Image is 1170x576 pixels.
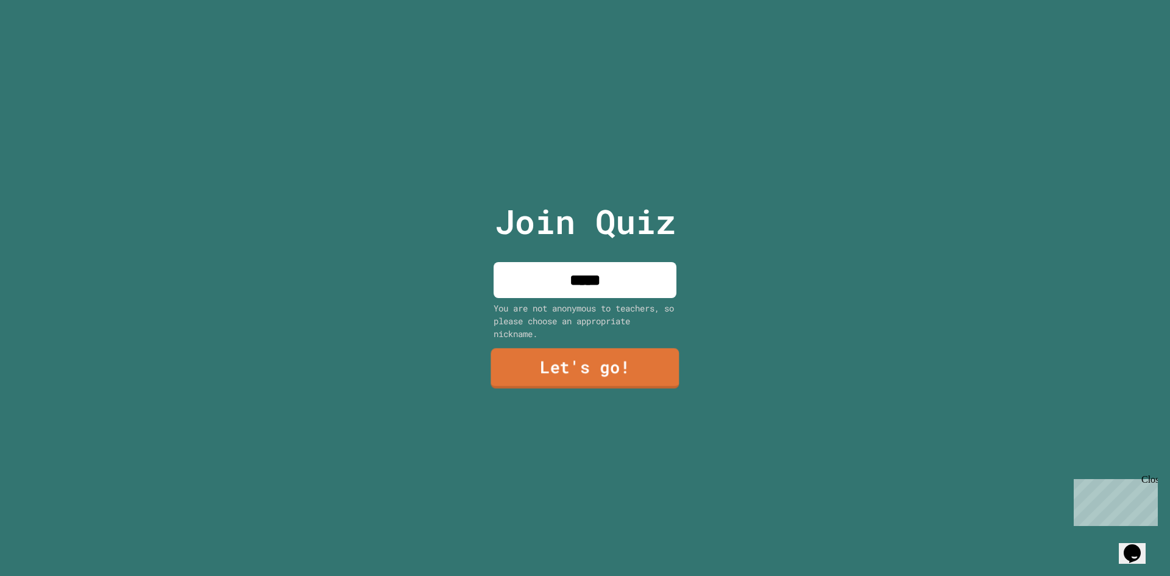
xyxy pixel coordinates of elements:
a: Let's go! [491,349,679,389]
iframe: chat widget [1119,527,1158,564]
p: Join Quiz [495,196,676,247]
iframe: chat widget [1069,474,1158,526]
div: You are not anonymous to teachers, so please choose an appropriate nickname. [494,302,676,340]
div: Chat with us now!Close [5,5,84,77]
